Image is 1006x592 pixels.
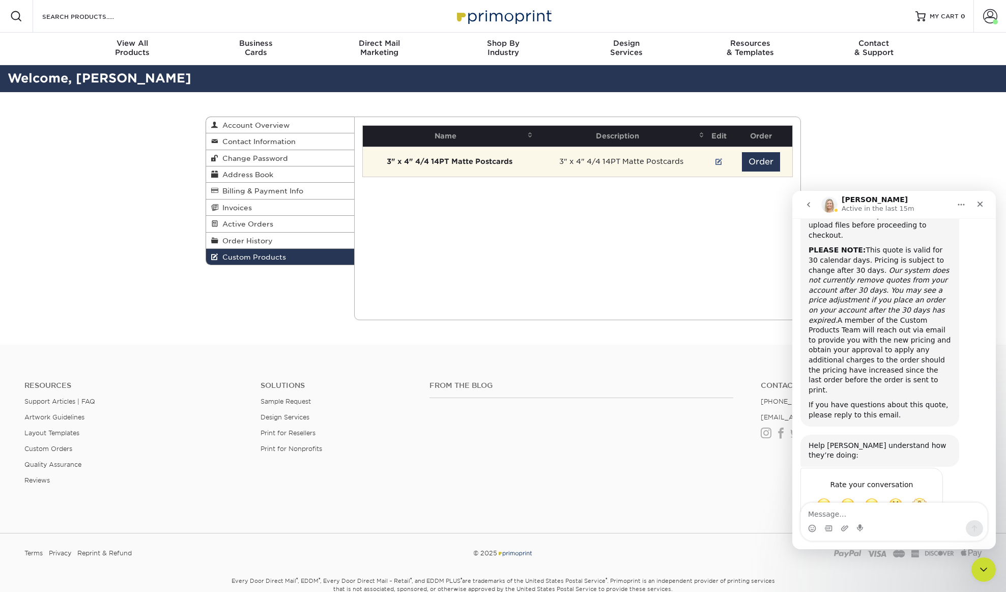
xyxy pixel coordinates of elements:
[761,413,882,421] a: [EMAIL_ADDRESS][DOMAIN_NAME]
[261,445,322,453] a: Print for Nonprofits
[730,126,792,147] th: Order
[206,233,355,249] a: Order History
[24,445,72,453] a: Custom Orders
[206,249,355,265] a: Custom Products
[206,133,355,150] a: Contact Information
[194,39,318,57] div: Cards
[688,39,812,57] div: & Templates
[296,577,298,582] sup: ®
[71,39,194,48] span: View All
[812,39,936,57] div: & Support
[71,33,194,65] a: View AllProducts
[761,381,982,390] a: Contact
[606,577,607,582] sup: ®
[194,33,318,65] a: BusinessCards
[49,546,71,561] a: Privacy
[497,549,533,557] img: Primoprint
[812,33,936,65] a: Contact& Support
[318,39,441,48] span: Direct Mail
[261,429,315,437] a: Print for Resellers
[688,39,812,48] span: Resources
[318,39,441,57] div: Marketing
[218,220,273,228] span: Active Orders
[77,546,132,561] a: Reprint & Refund
[461,577,462,582] sup: ®
[688,33,812,65] a: Resources& Templates
[441,39,565,48] span: Shop By
[319,577,320,582] sup: ®
[261,381,414,390] h4: Solutions
[194,39,318,48] span: Business
[961,13,965,20] span: 0
[261,398,311,405] a: Sample Request
[218,137,296,146] span: Contact Information
[742,152,780,172] button: Order
[261,413,309,421] a: Design Services
[812,39,936,48] span: Contact
[218,154,288,162] span: Change Password
[71,39,194,57] div: Products
[410,577,412,582] sup: ®
[206,200,355,216] a: Invoices
[536,126,707,147] th: Description
[441,39,565,57] div: Industry
[565,39,688,57] div: Services
[24,461,81,468] a: Quality Assurance
[565,33,688,65] a: DesignServices
[206,166,355,183] a: Address Book
[24,546,43,561] a: Terms
[971,557,996,582] iframe: To enrich screen reader interactions, please activate Accessibility in Grammarly extension settings
[218,204,252,212] span: Invoices
[218,171,273,179] span: Address Book
[218,187,303,195] span: Billing & Payment Info
[206,150,355,166] a: Change Password
[761,398,824,405] a: [PHONE_NUMBER]
[206,216,355,232] a: Active Orders
[24,429,79,437] a: Layout Templates
[206,183,355,199] a: Billing & Payment Info
[341,546,665,561] div: © 2025
[318,33,441,65] a: Direct MailMarketing
[218,253,286,261] span: Custom Products
[429,381,733,390] h4: From the Blog
[24,381,245,390] h4: Resources
[536,147,707,177] td: 3" x 4" 4/4 14PT Matte Postcards
[452,5,554,27] img: Primoprint
[707,126,731,147] th: Edit
[363,126,536,147] th: Name
[218,237,273,245] span: Order History
[206,117,355,133] a: Account Overview
[24,476,50,484] a: Reviews
[218,121,290,129] span: Account Overview
[565,39,688,48] span: Design
[24,413,84,421] a: Artwork Guidelines
[441,33,565,65] a: Shop ByIndustry
[387,157,512,165] strong: 3" x 4" 4/4 14PT Matte Postcards
[930,12,959,21] span: MY CART
[24,398,95,405] a: Support Articles | FAQ
[792,191,996,549] iframe: To enrich screen reader interactions, please activate Accessibility in Grammarly extension settings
